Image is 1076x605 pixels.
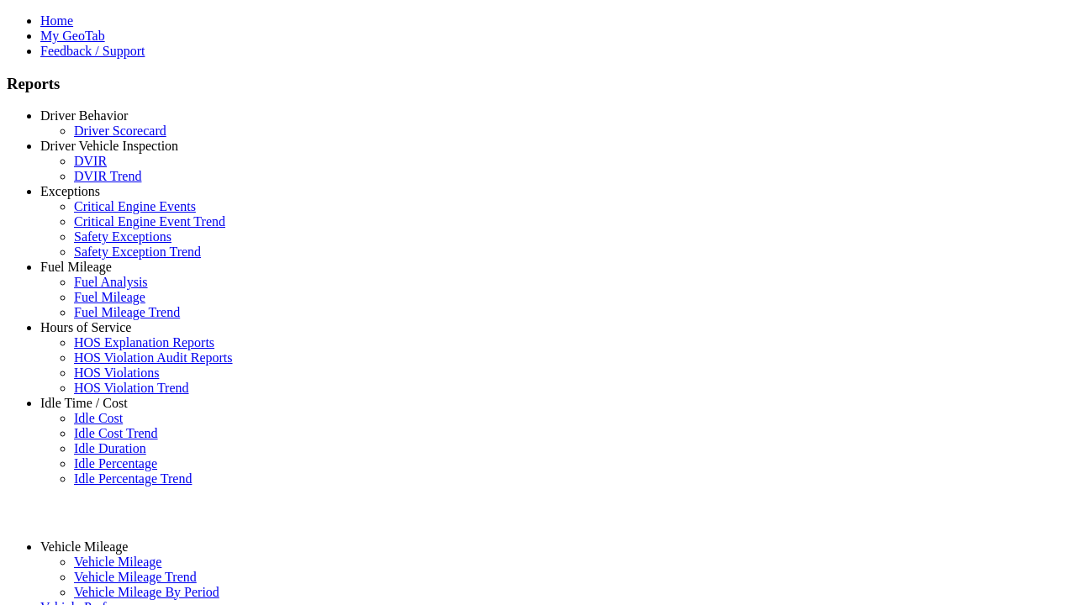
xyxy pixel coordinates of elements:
[74,350,233,365] a: HOS Violation Audit Reports
[74,456,157,471] a: Idle Percentage
[40,184,100,198] a: Exceptions
[74,169,141,183] a: DVIR Trend
[74,335,214,350] a: HOS Explanation Reports
[74,441,146,455] a: Idle Duration
[74,245,201,259] a: Safety Exception Trend
[74,199,196,213] a: Critical Engine Events
[74,290,145,304] a: Fuel Mileage
[40,260,112,274] a: Fuel Mileage
[40,13,73,28] a: Home
[74,381,189,395] a: HOS Violation Trend
[7,75,1069,93] h3: Reports
[74,555,161,569] a: Vehicle Mileage
[74,570,197,584] a: Vehicle Mileage Trend
[40,29,105,43] a: My GeoTab
[74,411,123,425] a: Idle Cost
[74,124,166,138] a: Driver Scorecard
[74,229,171,244] a: Safety Exceptions
[40,108,128,123] a: Driver Behavior
[74,366,159,380] a: HOS Violations
[40,139,178,153] a: Driver Vehicle Inspection
[40,320,131,334] a: Hours of Service
[40,396,128,410] a: Idle Time / Cost
[74,214,225,229] a: Critical Engine Event Trend
[74,585,219,599] a: Vehicle Mileage By Period
[40,44,145,58] a: Feedback / Support
[40,539,128,554] a: Vehicle Mileage
[74,154,107,168] a: DVIR
[74,275,148,289] a: Fuel Analysis
[74,305,180,319] a: Fuel Mileage Trend
[74,426,158,440] a: Idle Cost Trend
[74,471,192,486] a: Idle Percentage Trend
